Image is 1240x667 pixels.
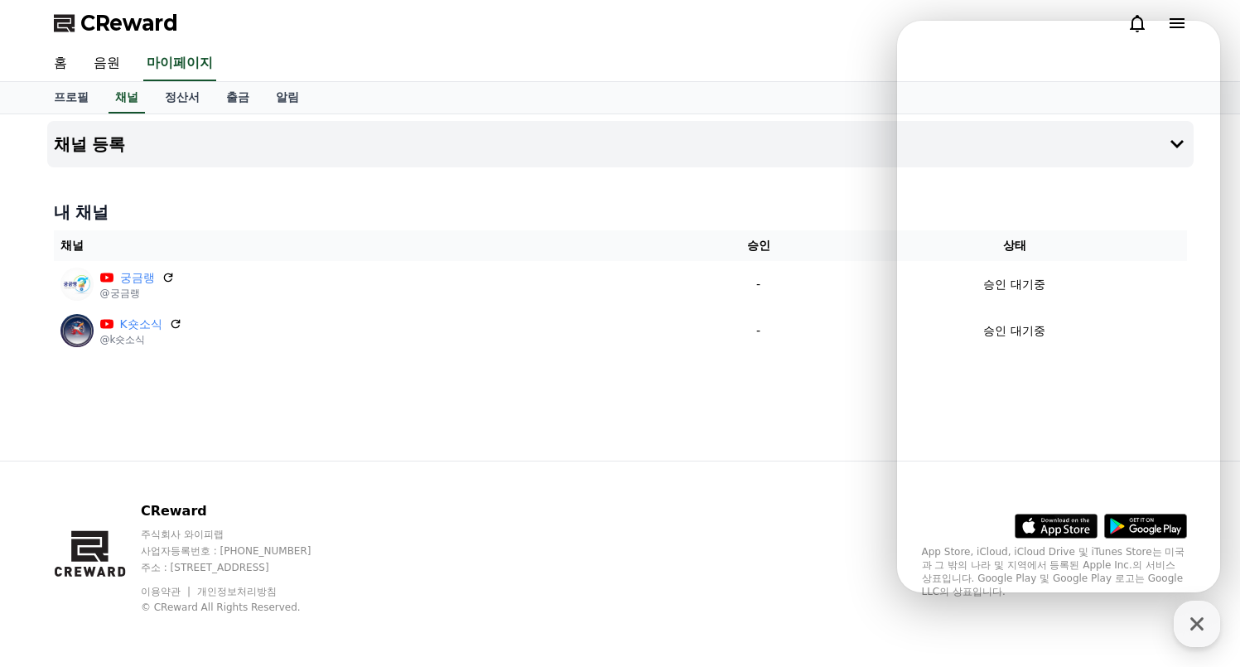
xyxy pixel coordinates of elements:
img: K숏소식 [60,314,94,347]
th: 승인 [675,230,842,261]
p: - [682,322,836,340]
a: CReward [54,10,178,36]
img: 궁금랭 [60,268,94,301]
a: 출금 [213,82,263,114]
a: 이용약관 [141,586,193,597]
a: 음원 [80,46,133,81]
a: 프로필 [41,82,102,114]
p: - [682,276,836,293]
a: 개인정보처리방침 [197,586,277,597]
th: 채널 [54,230,675,261]
th: 상태 [842,230,1187,261]
p: 주소 : [STREET_ADDRESS] [141,561,343,574]
p: 사업자등록번호 : [PHONE_NUMBER] [141,544,343,558]
p: CReward [141,501,343,521]
h4: 내 채널 [54,201,1187,224]
p: @궁금랭 [100,287,175,300]
a: 마이페이지 [143,46,216,81]
a: 궁금랭 [120,269,155,287]
p: © CReward All Rights Reserved. [141,601,343,614]
h4: 채널 등록 [54,135,126,153]
a: 채널 [109,82,145,114]
button: 채널 등록 [47,121,1194,167]
a: K숏소식 [120,316,162,333]
iframe: Channel chat [897,21,1220,592]
p: @k숏소식 [100,333,182,346]
a: 홈 [41,46,80,81]
span: CReward [80,10,178,36]
a: 정산서 [152,82,213,114]
p: 주식회사 와이피랩 [141,528,343,541]
a: 알림 [263,82,312,114]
